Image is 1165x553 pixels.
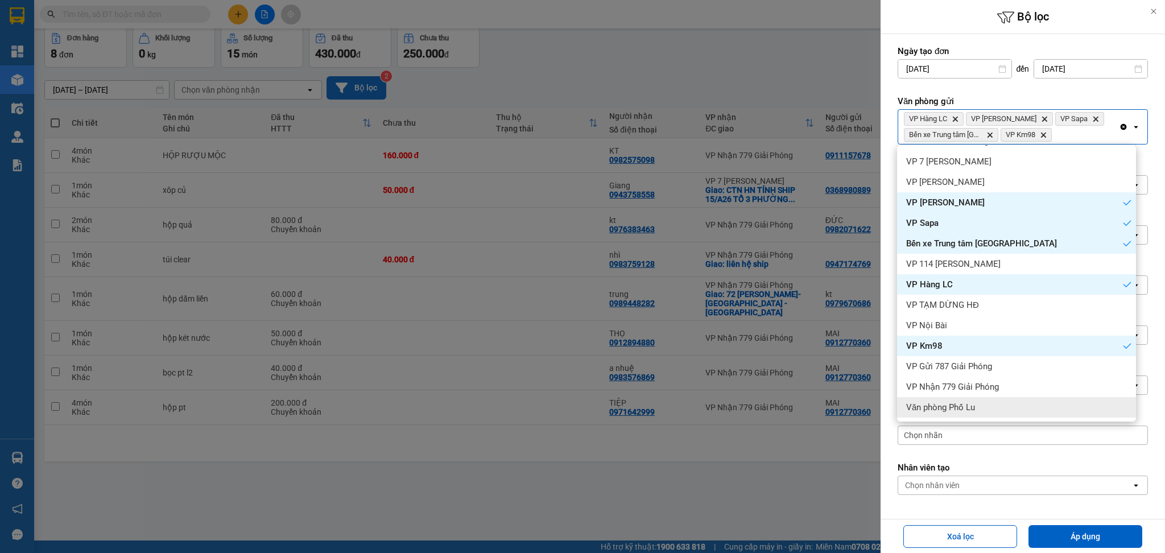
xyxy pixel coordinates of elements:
[1131,280,1141,290] svg: open
[1041,115,1048,122] svg: Delete
[906,299,979,311] span: VP TẠM DỪNG HĐ
[905,480,960,491] div: Chọn nhân viên
[906,156,992,167] span: VP 7 [PERSON_NAME]
[966,112,1053,126] span: VP Bảo Hà, close by backspace
[1034,60,1147,78] input: Select a date.
[906,340,943,352] span: VP Km98
[909,130,982,139] span: Bến xe Trung tâm Lào Cai
[1060,114,1088,123] span: VP Sapa
[909,114,947,123] span: VP Hàng LC
[906,279,953,290] span: VP Hàng LC
[881,9,1165,26] h6: Bộ lọc
[906,217,939,229] span: VP Sapa
[1006,130,1035,139] span: VP Km98
[1040,131,1047,138] svg: Delete
[1131,331,1141,340] svg: open
[906,258,1001,270] span: VP 114 [PERSON_NAME]
[906,402,975,413] span: Văn phòng Phố Lu
[952,115,959,122] svg: Delete
[904,128,998,142] span: Bến xe Trung tâm Lào Cai, close by backspace
[1092,115,1099,122] svg: Delete
[1001,128,1052,142] span: VP Km98, close by backspace
[1055,112,1104,126] span: VP Sapa, close by backspace
[1131,481,1141,490] svg: open
[904,430,943,441] span: Chọn nhãn
[906,197,985,208] span: VP [PERSON_NAME]
[1131,381,1141,390] svg: open
[1119,122,1128,131] svg: Clear all
[897,145,1136,422] ul: Menu
[906,361,992,372] span: VP Gửi 787 Giải Phóng
[906,320,947,331] span: VP Nội Bài
[1028,525,1142,548] button: Áp dụng
[1131,230,1141,240] svg: open
[906,381,999,393] span: VP Nhận 779 Giải Phóng
[906,238,1057,249] span: Bến xe Trung tâm [GEOGRAPHIC_DATA]
[1131,122,1141,131] svg: open
[986,131,993,138] svg: Delete
[898,46,1148,57] label: Ngày tạo đơn
[1131,180,1141,189] svg: open
[1017,63,1030,75] span: đến
[906,176,985,188] span: VP [PERSON_NAME]
[898,60,1011,78] input: Select a date.
[904,112,964,126] span: VP Hàng LC, close by backspace
[898,462,1148,473] label: Nhân viên tạo
[1054,129,1055,141] input: Selected VP Hàng LC, VP Bảo Hà, VP Sapa, Bến xe Trung tâm Lào Cai, VP Km98.
[971,114,1036,123] span: VP Bảo Hà
[898,96,1148,107] label: Văn phòng gửi
[903,525,1017,548] button: Xoá lọc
